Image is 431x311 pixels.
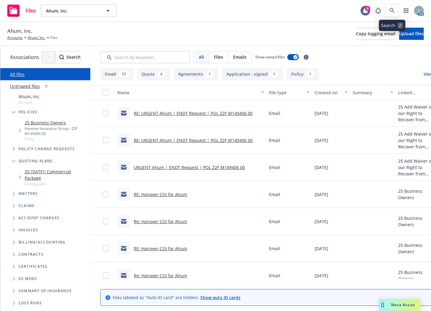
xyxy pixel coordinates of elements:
[267,85,312,100] button: File type
[19,110,38,114] span: Policies
[269,137,280,143] span: Email
[134,164,245,170] a: URGENT Ahum | ENDT Request | POL Z2F M149406 00
[19,289,72,293] span: Summary of insurance
[353,89,387,96] div: Summary
[59,51,81,63] div: Search
[103,164,109,170] input: Toggle Row Selected
[255,54,285,60] span: Show nested files
[46,8,98,14] span: Ahum, Inc.
[379,299,420,311] button: Nova Assist
[100,68,133,80] button: Email
[214,54,223,60] span: Files
[19,216,60,220] span: Account charges
[103,89,109,95] input: Select all
[269,191,280,198] span: Email
[312,85,350,100] button: Created on
[25,119,88,126] a: 25 Business Owners
[42,83,50,90] div: 0
[269,110,280,116] span: Email
[356,31,395,36] span: Copy logging email
[205,71,214,78] div: 1
[10,71,25,77] a: All files
[25,181,88,186] span: Quoting plan
[41,5,117,17] button: Ahum, Inc.
[25,136,88,141] span: Policy
[379,299,386,311] div: Drag to move
[10,83,40,89] a: Untriaged files
[103,272,109,278] input: Toggle Row Selected
[103,191,109,197] input: Toggle Row Selected
[103,245,109,251] input: Toggle Row Selected
[19,253,43,256] span: Contracts
[350,85,396,100] button: Summary
[19,240,66,244] span: Billing/Accounting
[59,51,81,63] button: SearchSearch
[19,192,38,195] span: Matters
[19,265,47,268] span: Certificates
[365,6,370,11] div: 6
[174,68,218,80] button: Agreements
[19,147,75,151] span: Policy change requests
[386,5,398,17] a: Search
[269,245,280,252] span: Email
[100,51,190,63] input: Search by keyword...
[103,110,109,116] input: Toggle Row Selected
[103,137,109,143] input: Toggle Row Selected
[26,8,36,13] span: Files
[19,159,53,163] span: Quoting plans
[59,55,64,60] svg: Search
[134,246,187,251] a: RE: Hanover COI for Ahum
[19,100,40,105] span: Account
[137,68,170,80] button: Quote
[391,302,415,307] span: Nova Assist
[7,27,32,35] span: Ahum, Inc.
[25,126,88,136] div: Hanover Insurance Group - Z2F M149406 00
[399,28,424,40] button: Upload files
[19,93,40,100] span: Ahum, Inc.
[306,71,314,78] div: 1
[5,2,38,19] a: Files
[269,164,280,171] span: Email
[10,53,39,61] span: Associations
[199,54,204,60] span: All
[157,71,165,78] div: 4
[200,295,240,300] a: Show auto ID cards
[315,272,328,279] span: [DATE]
[28,35,45,40] a: Ahum, Inc.
[115,85,267,100] button: Name
[134,192,187,197] a: RE: Hanover COI for Ahum
[399,31,424,36] span: Upload files
[0,92,90,236] div: Tree Example
[400,5,412,17] a: Switch app
[315,218,328,225] span: [DATE]
[134,273,187,278] a: Re: Hanover COI for Ahum
[287,68,319,80] button: Policy
[269,218,280,225] span: Email
[356,28,395,40] button: Copy logging email
[315,191,328,198] span: [DATE]
[134,219,187,224] a: Re: Hanover COI for Ahum
[134,110,253,116] a: RE: URGENT Ahum | ENDT Request | POL Z2F M149406 00
[315,245,328,252] span: [DATE]
[269,89,303,96] div: File type
[134,137,253,143] a: RE: URGENT Ahum | ENDT Request | POL Z2F M149406 00
[269,272,280,279] span: Email
[222,68,283,80] button: Application - signed
[233,54,247,60] span: Emails
[19,301,42,305] span: Loss Runs
[7,35,23,40] a: Accounts
[113,294,240,301] span: Files labeled as "Auto ID card" are hidden.
[270,71,278,78] div: 1
[25,168,88,181] a: 25 [DATE]: Commercial Package
[315,89,341,96] div: Created on
[372,5,384,17] a: Report a Bug
[119,71,129,78] div: 13
[19,228,38,232] span: Invoices
[117,89,257,96] div: Name
[103,218,109,224] input: Toggle Row Selected
[19,204,34,208] span: Claims
[19,277,37,281] span: Ex Mods
[315,110,328,116] span: [DATE]
[50,35,58,40] span: Files
[315,137,328,143] span: [DATE]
